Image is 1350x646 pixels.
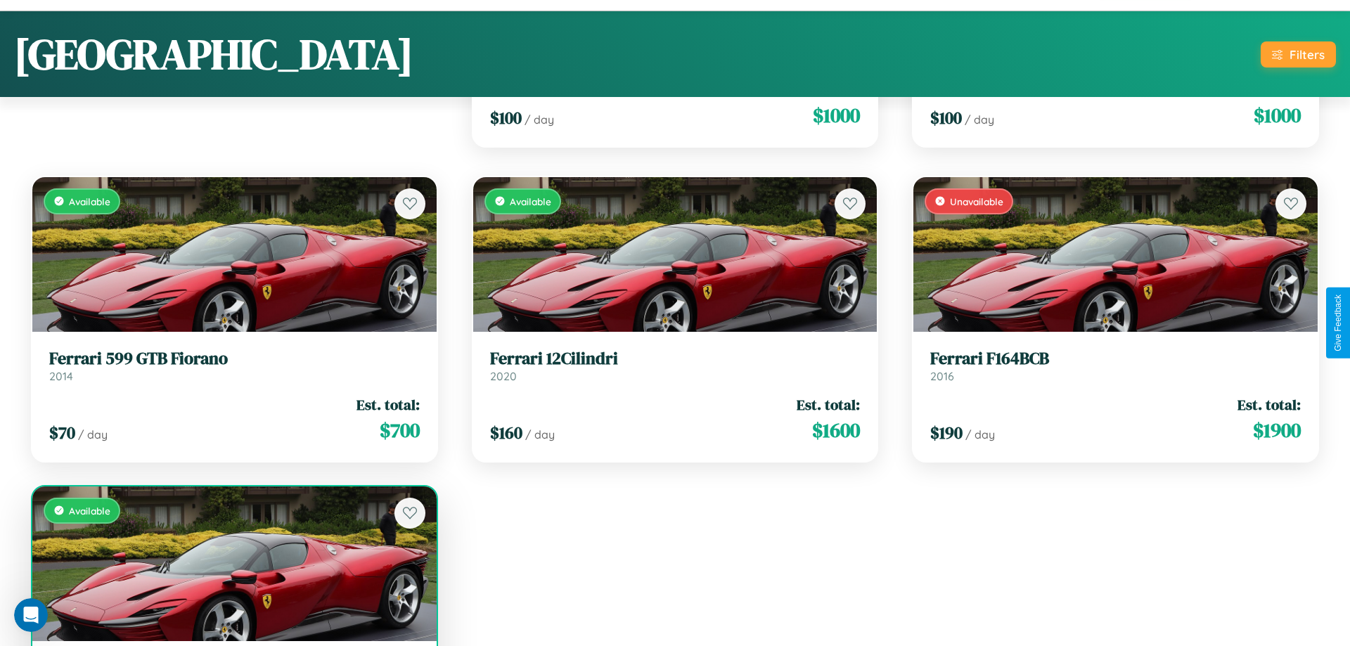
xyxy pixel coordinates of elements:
h3: Ferrari 599 GTB Fiorano [49,349,420,369]
h3: Ferrari 12Cilindri [490,349,861,369]
span: / day [965,112,994,127]
span: $ 1000 [1254,101,1301,129]
span: $ 70 [49,421,75,444]
span: $ 1600 [812,416,860,444]
span: Est. total: [1237,394,1301,415]
span: / day [525,112,554,127]
span: / day [525,427,555,441]
h1: [GEOGRAPHIC_DATA] [14,25,413,83]
div: Filters [1290,47,1325,62]
span: Available [69,505,110,517]
a: Ferrari 12Cilindri2020 [490,349,861,383]
span: Unavailable [950,195,1003,207]
span: Est. total: [356,394,420,415]
span: 2020 [490,369,517,383]
span: $ 1000 [813,101,860,129]
span: $ 100 [490,106,522,129]
span: $ 1900 [1253,416,1301,444]
span: Available [69,195,110,207]
span: 2016 [930,369,954,383]
button: Filters [1261,41,1336,67]
span: Available [510,195,551,207]
span: / day [965,427,995,441]
div: Give Feedback [1333,295,1343,351]
span: / day [78,427,108,441]
span: $ 700 [380,416,420,444]
a: Ferrari F164BCB2016 [930,349,1301,383]
span: Est. total: [797,394,860,415]
span: 2014 [49,369,73,383]
a: Ferrari 599 GTB Fiorano2014 [49,349,420,383]
h3: Ferrari F164BCB [930,349,1301,369]
iframe: Intercom live chat [14,598,48,632]
span: $ 160 [490,421,522,444]
span: $ 100 [930,106,962,129]
span: $ 190 [930,421,963,444]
